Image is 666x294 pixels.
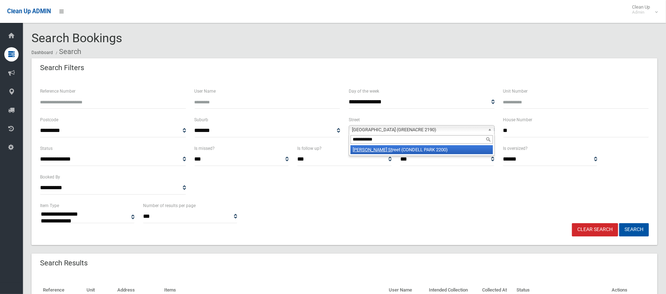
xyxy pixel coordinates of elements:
span: Clean Up ADMIN [7,8,51,15]
li: reet (CONDELL PARK 2200) [351,145,493,154]
label: Suburb [195,116,209,124]
small: Admin [632,10,650,15]
span: [GEOGRAPHIC_DATA] (GREENACRE 2190) [352,126,485,134]
label: House Number [503,116,533,124]
label: Booked By [40,173,60,181]
a: Clear Search [572,223,618,236]
label: Street [349,116,360,124]
label: Reference Number [40,87,75,95]
label: Number of results per page [143,202,196,210]
label: Postcode [40,116,58,124]
span: Clean Up [628,4,657,15]
button: Search [619,223,649,236]
label: Is oversized? [503,144,528,152]
a: Dashboard [31,50,53,55]
label: Day of the week [349,87,379,95]
li: Search [54,45,81,58]
label: User Name [195,87,216,95]
label: Unit Number [503,87,528,95]
label: Status [40,144,53,152]
span: Search Bookings [31,31,122,45]
label: Is missed? [195,144,215,152]
header: Search Filters [31,61,93,75]
em: [PERSON_NAME] St [353,147,392,152]
label: Is follow up? [297,144,322,152]
label: Item Type [40,202,59,210]
header: Search Results [31,256,96,270]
